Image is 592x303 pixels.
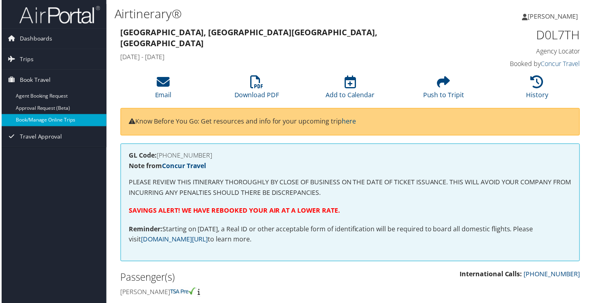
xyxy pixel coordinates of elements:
[529,12,579,21] span: [PERSON_NAME]
[128,151,156,160] strong: GL Code:
[169,289,196,296] img: tsa-precheck.png
[140,236,207,245] a: [DOMAIN_NAME][URL]
[128,117,573,128] p: Know Before You Go: Get resources and info for your upcoming trip
[18,49,32,70] span: Trips
[119,27,378,49] strong: [GEOGRAPHIC_DATA], [GEOGRAPHIC_DATA] [GEOGRAPHIC_DATA], [GEOGRAPHIC_DATA]
[119,53,463,62] h4: [DATE] - [DATE]
[128,178,573,198] p: PLEASE REVIEW THIS ITINERARY THOROUGHLY BY CLOSE OF BUSINESS ON THE DATE OF TICKET ISSUANCE. THIS...
[119,272,344,286] h2: Passenger(s)
[475,47,581,56] h4: Agency Locator
[18,127,61,147] span: Travel Approval
[128,153,573,159] h4: [PHONE_NUMBER]
[326,80,375,100] a: Add to Calendar
[128,207,340,216] strong: SAVINGS ALERT! WE HAVE REBOOKED YOUR AIR AT A LOWER RATE.
[527,80,549,100] a: History
[460,271,523,280] strong: International Calls:
[113,5,429,22] h1: Airtinerary®
[475,60,581,68] h4: Booked by
[128,226,162,235] strong: Reminder:
[18,5,99,24] img: airportal-logo.png
[475,27,581,44] h1: D0L7TH
[342,117,356,126] a: here
[18,29,51,49] span: Dashboards
[154,80,171,100] a: Email
[525,271,581,280] a: [PHONE_NUMBER]
[161,162,206,171] a: Concur Travel
[18,70,49,90] span: Book Travel
[234,80,279,100] a: Download PDF
[128,162,206,171] strong: Note from
[542,60,581,68] a: Concur Travel
[523,4,587,28] a: [PERSON_NAME]
[119,289,344,298] h4: [PERSON_NAME]
[128,225,573,246] p: Starting on [DATE], a Real ID or other acceptable form of identification will be required to boar...
[424,80,465,100] a: Push to Tripit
